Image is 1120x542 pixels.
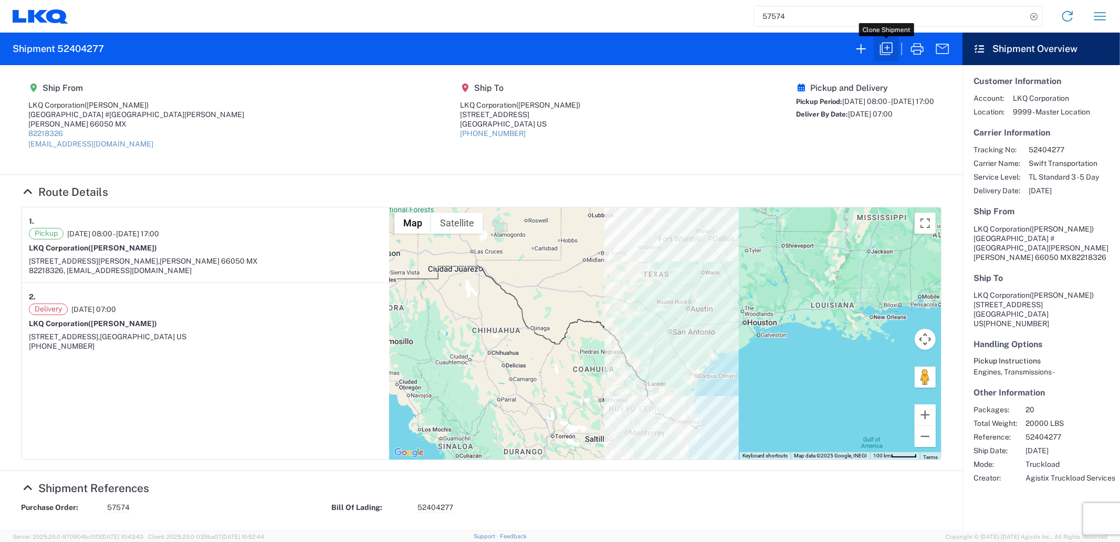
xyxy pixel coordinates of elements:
[331,503,410,513] strong: Bill Of Lading:
[974,367,1109,377] div: Engines, Transmissions -
[974,291,1094,309] span: LKQ Corporation [STREET_ADDRESS]
[796,98,842,106] span: Pickup Period:
[974,186,1020,195] span: Delivery Date:
[460,110,580,119] div: [STREET_ADDRESS]
[107,503,130,513] span: 57574
[160,257,258,265] span: [PERSON_NAME] 66050 MX
[974,76,1109,86] h5: Customer Information
[28,110,244,119] div: [GEOGRAPHIC_DATA] #[GEOGRAPHIC_DATA][PERSON_NAME]
[28,100,244,110] div: LKQ Corporation
[974,473,1017,483] span: Creator:
[1029,186,1099,195] span: [DATE]
[474,533,500,539] a: Support
[29,304,68,315] span: Delivery
[974,339,1109,349] h5: Handling Options
[85,101,149,109] span: ([PERSON_NAME])
[974,225,1030,233] span: LKQ Corporation
[101,534,143,540] span: [DATE] 10:43:43
[67,229,159,238] span: [DATE] 08:00 - [DATE] 17:00
[29,332,100,341] span: [STREET_ADDRESS],
[974,93,1004,103] span: Account:
[13,534,143,540] span: Server: 2025.20.0-970904bc0f3
[873,453,891,458] span: 100 km
[848,110,893,118] span: [DATE] 07:00
[974,128,1109,138] h5: Carrier Information
[1029,145,1099,154] span: 52404277
[915,367,936,388] button: Drag Pegman onto the map to open Street View
[1030,291,1094,299] span: ([PERSON_NAME])
[983,319,1049,328] span: [PHONE_NUMBER]
[28,140,153,148] a: [EMAIL_ADDRESS][DOMAIN_NAME]
[1029,172,1099,182] span: TL Standard 3 - 5 Day
[1013,93,1090,103] span: LKQ Corporation
[460,129,526,138] a: [PHONE_NUMBER]
[29,290,36,304] strong: 2.
[71,305,116,314] span: [DATE] 07:00
[915,329,936,350] button: Map camera controls
[794,453,867,458] span: Map data ©2025 Google, INEGI
[1025,405,1115,414] span: 20
[1025,419,1115,428] span: 20000 LBS
[29,257,160,265] span: [STREET_ADDRESS][PERSON_NAME],
[29,228,64,239] span: Pickup
[974,172,1020,182] span: Service Level:
[21,503,100,513] strong: Purchase Order:
[870,452,920,460] button: Map Scale: 100 km per 45 pixels
[21,185,108,199] a: Hide Details
[742,452,788,460] button: Keyboard shortcuts
[974,290,1109,328] address: [GEOGRAPHIC_DATA] US
[915,426,936,447] button: Zoom out
[974,419,1017,428] span: Total Weight:
[13,43,104,55] h2: Shipment 52404277
[516,101,580,109] span: ([PERSON_NAME])
[392,446,426,460] img: Google
[28,119,244,129] div: [PERSON_NAME] 66050 MX
[974,446,1017,455] span: Ship Date:
[29,244,157,252] strong: LKQ Corporation
[431,213,483,234] button: Show satellite imagery
[417,503,453,513] span: 52404277
[28,129,63,138] a: 82218326
[755,6,1027,26] input: Shipment, tracking or reference number
[29,341,382,351] div: [PHONE_NUMBER]
[946,532,1107,541] span: Copyright © [DATE]-[DATE] Agistix Inc., All Rights Reserved
[88,244,157,252] span: ([PERSON_NAME])
[28,83,244,93] h5: Ship From
[148,534,264,540] span: Client: 2025.20.0-035ba07
[392,446,426,460] a: Open this area in Google Maps (opens a new window)
[974,460,1017,469] span: Mode:
[842,97,934,106] span: [DATE] 08:00 - [DATE] 17:00
[974,432,1017,442] span: Reference:
[974,107,1004,117] span: Location:
[1030,225,1094,233] span: ([PERSON_NAME])
[29,215,34,228] strong: 1.
[88,319,157,328] span: ([PERSON_NAME])
[1013,107,1090,117] span: 9999 - Master Location
[460,119,580,129] div: [GEOGRAPHIC_DATA] US
[962,33,1120,65] header: Shipment Overview
[974,273,1109,283] h5: Ship To
[1025,446,1115,455] span: [DATE]
[1025,460,1115,469] span: Truckload
[1029,159,1099,168] span: Swift Transportation
[460,100,580,110] div: LKQ Corporation
[29,266,382,275] div: 82218326, [EMAIL_ADDRESS][DOMAIN_NAME]
[29,319,157,328] strong: LKQ Corporation
[974,357,1109,366] h6: Pickup Instructions
[915,213,936,234] button: Toggle fullscreen view
[974,145,1020,154] span: Tracking No:
[100,332,186,341] span: [GEOGRAPHIC_DATA] US
[21,482,149,495] a: Hide Details
[923,454,938,460] a: Terms
[222,534,264,540] span: [DATE] 10:52:44
[1025,473,1115,483] span: Agistix Truckload Services
[915,404,936,425] button: Zoom in
[974,405,1017,414] span: Packages:
[394,213,431,234] button: Show street map
[796,83,934,93] h5: Pickup and Delivery
[500,533,527,539] a: Feedback
[974,234,1108,252] span: [GEOGRAPHIC_DATA] #[GEOGRAPHIC_DATA][PERSON_NAME]
[796,110,848,118] span: Deliver By Date:
[974,159,1020,168] span: Carrier Name:
[460,83,580,93] h5: Ship To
